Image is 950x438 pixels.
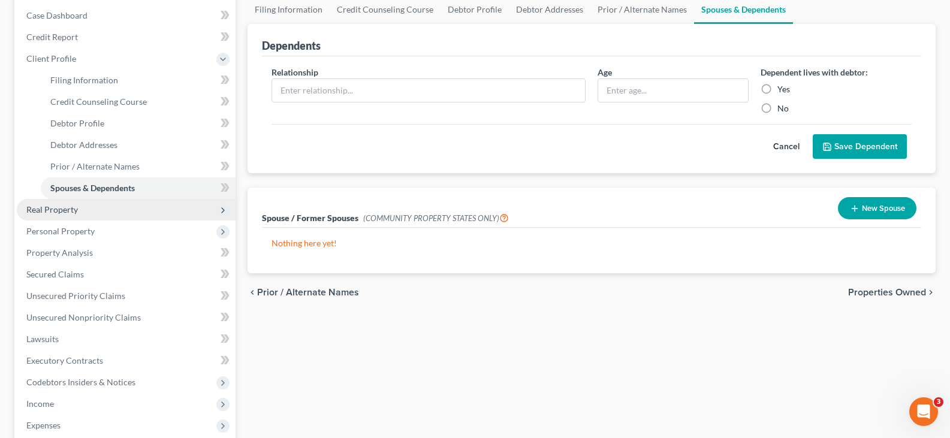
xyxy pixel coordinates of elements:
input: Enter relationship... [272,79,585,102]
span: Debtor Addresses [50,140,117,150]
a: Executory Contracts [17,350,236,371]
label: Dependent lives with debtor: [761,66,868,78]
label: No [777,102,789,114]
iframe: Intercom live chat [909,397,938,426]
label: Age [598,66,612,78]
span: Personal Property [26,226,95,236]
a: Lawsuits [17,328,236,350]
i: chevron_right [926,288,936,297]
a: Unsecured Priority Claims [17,285,236,307]
span: Lawsuits [26,334,59,344]
span: Properties Owned [848,288,926,297]
a: Filing Information [41,70,236,91]
button: Save Dependent [813,134,907,159]
span: Unsecured Priority Claims [26,291,125,301]
a: Credit Counseling Course [41,91,236,113]
a: Credit Report [17,26,236,48]
a: Debtor Profile [41,113,236,134]
span: Property Analysis [26,247,93,258]
span: Real Property [26,204,78,215]
span: Expenses [26,420,61,430]
span: (COMMUNITY PROPERTY STATES ONLY) [363,213,509,223]
span: Credit Report [26,32,78,42]
span: Relationship [272,67,318,77]
span: Prior / Alternate Names [257,288,359,297]
div: Dependents [262,38,321,53]
button: chevron_left Prior / Alternate Names [248,288,359,297]
a: Property Analysis [17,242,236,264]
label: Yes [777,83,790,95]
a: Prior / Alternate Names [41,156,236,177]
span: Client Profile [26,53,76,64]
span: Debtor Profile [50,118,104,128]
input: Enter age... [598,79,748,102]
span: Spouse / Former Spouses [262,213,358,223]
a: Unsecured Nonpriority Claims [17,307,236,328]
span: Executory Contracts [26,355,103,365]
a: Debtor Addresses [41,134,236,156]
button: New Spouse [838,197,916,219]
a: Secured Claims [17,264,236,285]
span: Credit Counseling Course [50,96,147,107]
span: Secured Claims [26,269,84,279]
span: Spouses & Dependents [50,183,135,193]
button: Cancel [760,135,813,159]
p: Nothing here yet! [272,237,912,249]
span: Filing Information [50,75,118,85]
span: Case Dashboard [26,10,88,20]
a: Spouses & Dependents [41,177,236,199]
a: Case Dashboard [17,5,236,26]
span: Codebtors Insiders & Notices [26,377,135,387]
span: Income [26,398,54,409]
button: Properties Owned chevron_right [848,288,936,297]
span: Prior / Alternate Names [50,161,140,171]
i: chevron_left [248,288,257,297]
span: Unsecured Nonpriority Claims [26,312,141,322]
span: 3 [934,397,943,407]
